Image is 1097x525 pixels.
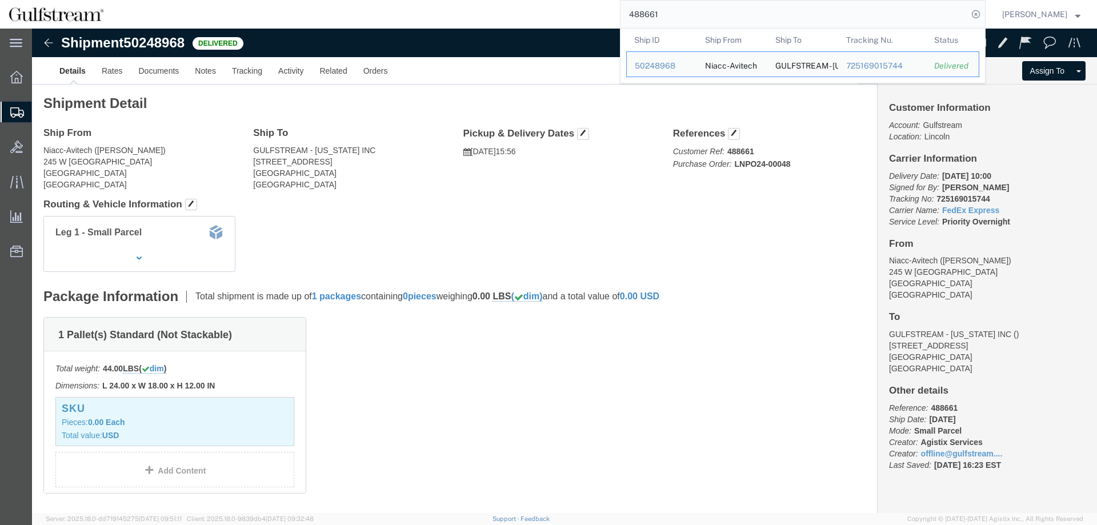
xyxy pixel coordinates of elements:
a: Feedback [521,515,550,522]
span: [DATE] 09:51:11 [139,515,182,522]
div: Delivered [934,60,971,72]
span: Copyright © [DATE]-[DATE] Agistix Inc., All Rights Reserved [907,514,1083,524]
span: [DATE] 09:32:48 [266,515,314,522]
div: Niacc-Avitech [705,52,757,77]
table: Search Results [626,29,985,83]
img: logo [8,6,105,23]
th: Tracking Nu. [838,29,927,51]
span: Jene Middleton [1002,8,1067,21]
input: Search for shipment number, reference number [620,1,968,28]
th: Status [926,29,979,51]
button: [PERSON_NAME] [1002,7,1081,21]
span: Client: 2025.18.0-9839db4 [187,515,314,522]
a: Support [493,515,521,522]
div: 50248968 [635,60,689,72]
div: GULFSTREAM - CALIFORNIA INC [775,52,830,77]
th: Ship From [697,29,768,51]
th: Ship To [767,29,838,51]
th: Ship ID [626,29,697,51]
span: Server: 2025.18.0-dd719145275 [46,515,182,522]
div: 725169015744 [846,60,919,72]
iframe: FS Legacy Container [32,29,1097,513]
